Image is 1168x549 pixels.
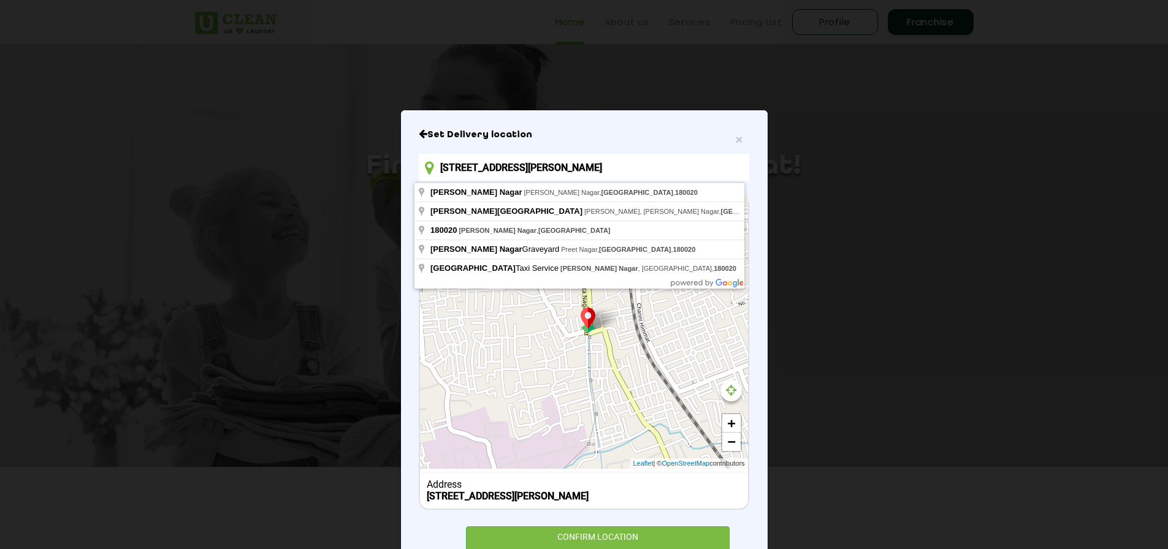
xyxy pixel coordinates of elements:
[662,458,709,469] a: OpenStreetMap
[675,189,698,196] span: 180020
[427,479,741,490] div: Address
[561,246,695,253] span: Preet Nagar, ,
[459,227,610,234] span: ,
[538,227,611,234] span: [GEOGRAPHIC_DATA]
[722,433,741,451] a: Zoom out
[459,227,536,234] span: [PERSON_NAME] Nagar
[673,246,696,253] span: 180020
[630,458,747,469] div: | © contributors
[430,263,560,273] span: Taxi Service
[722,414,741,433] a: Zoom in
[419,154,749,181] input: Enter location
[601,189,673,196] span: [GEOGRAPHIC_DATA]
[560,265,638,272] span: [PERSON_NAME] Nagar
[430,244,561,254] span: Graveyard
[714,265,736,272] span: 180020
[599,246,671,253] span: [GEOGRAPHIC_DATA]
[430,187,522,197] span: [PERSON_NAME] Nagar
[584,208,817,215] span: [PERSON_NAME], [PERSON_NAME] Nagar, ,
[427,490,589,502] b: [STREET_ADDRESS][PERSON_NAME]
[430,225,457,235] span: 180020
[524,189,698,196] span: [PERSON_NAME] Nagar, ,
[735,133,742,146] button: Close
[721,208,793,215] span: [GEOGRAPHIC_DATA]
[633,458,653,469] a: Leaflet
[419,129,749,141] h6: Close
[735,132,742,146] span: ×
[430,263,516,273] span: [GEOGRAPHIC_DATA]
[430,206,582,216] span: [PERSON_NAME][GEOGRAPHIC_DATA]
[560,265,736,272] span: , [GEOGRAPHIC_DATA],
[430,244,522,254] span: [PERSON_NAME] Nagar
